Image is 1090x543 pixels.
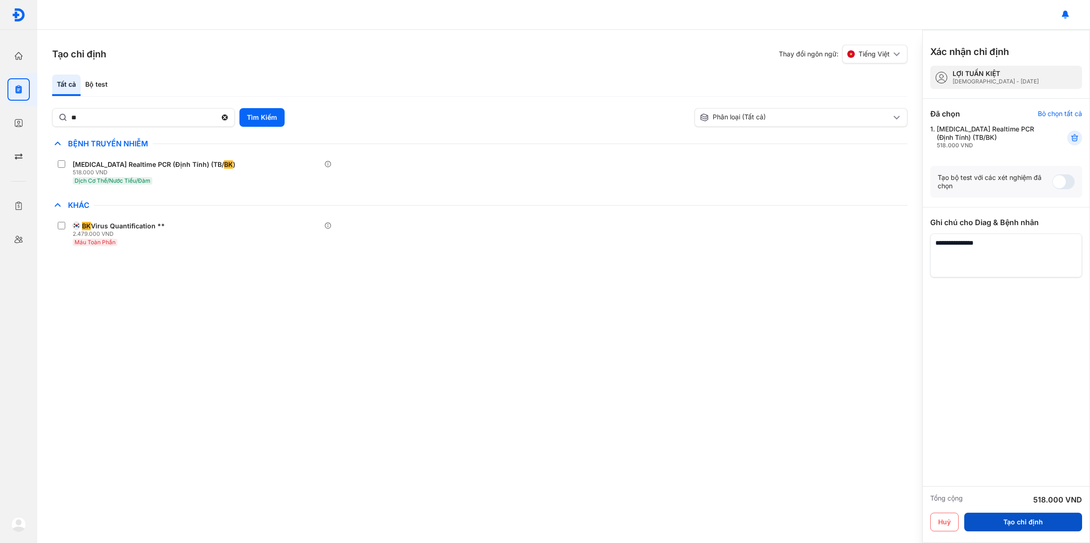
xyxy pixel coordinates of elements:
div: Ghi chú cho Diag & Bệnh nhân [930,217,1082,228]
span: BK [82,222,91,230]
div: [MEDICAL_DATA] Realtime PCR (Định Tính) (TB/ ) [73,160,235,169]
div: 518.000 VND [937,142,1044,149]
button: Tạo chỉ định [964,513,1082,531]
span: Bệnh Truyền Nhiễm [63,139,153,148]
div: Đã chọn [930,108,960,119]
div: 1. [930,125,1044,149]
div: Tạo bộ test với các xét nghiệm đã chọn [938,173,1052,190]
span: Máu Toàn Phần [75,239,116,246]
button: Huỷ [930,513,959,531]
span: BK [224,160,233,169]
div: Phân loại (Tất cả) [700,113,891,122]
button: Tìm Kiếm [239,108,285,127]
h3: Tạo chỉ định [52,48,106,61]
span: Dịch Cơ Thể/Nước Tiểu/Đàm [75,177,150,184]
span: Tiếng Việt [858,50,890,58]
div: 2.479.000 VND [73,230,169,238]
div: Tổng cộng [930,494,963,505]
div: [MEDICAL_DATA] Realtime PCR (Định Tính) (TB/BK) [937,125,1044,149]
img: logo [11,517,26,532]
span: Khác [63,200,94,210]
div: 518.000 VND [1033,494,1082,505]
div: Thay đổi ngôn ngữ: [779,45,907,63]
div: Bỏ chọn tất cả [1038,110,1082,118]
div: Bộ test [81,75,112,96]
div: 518.000 VND [73,169,239,176]
img: logo [12,8,26,22]
div: LỢI TUẤN KIỆT [953,69,1039,78]
div: Tất cả [52,75,81,96]
h3: Xác nhận chỉ định [930,45,1009,58]
div: Virus Quantification ** [82,222,165,230]
div: [DEMOGRAPHIC_DATA] - [DATE] [953,78,1039,85]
